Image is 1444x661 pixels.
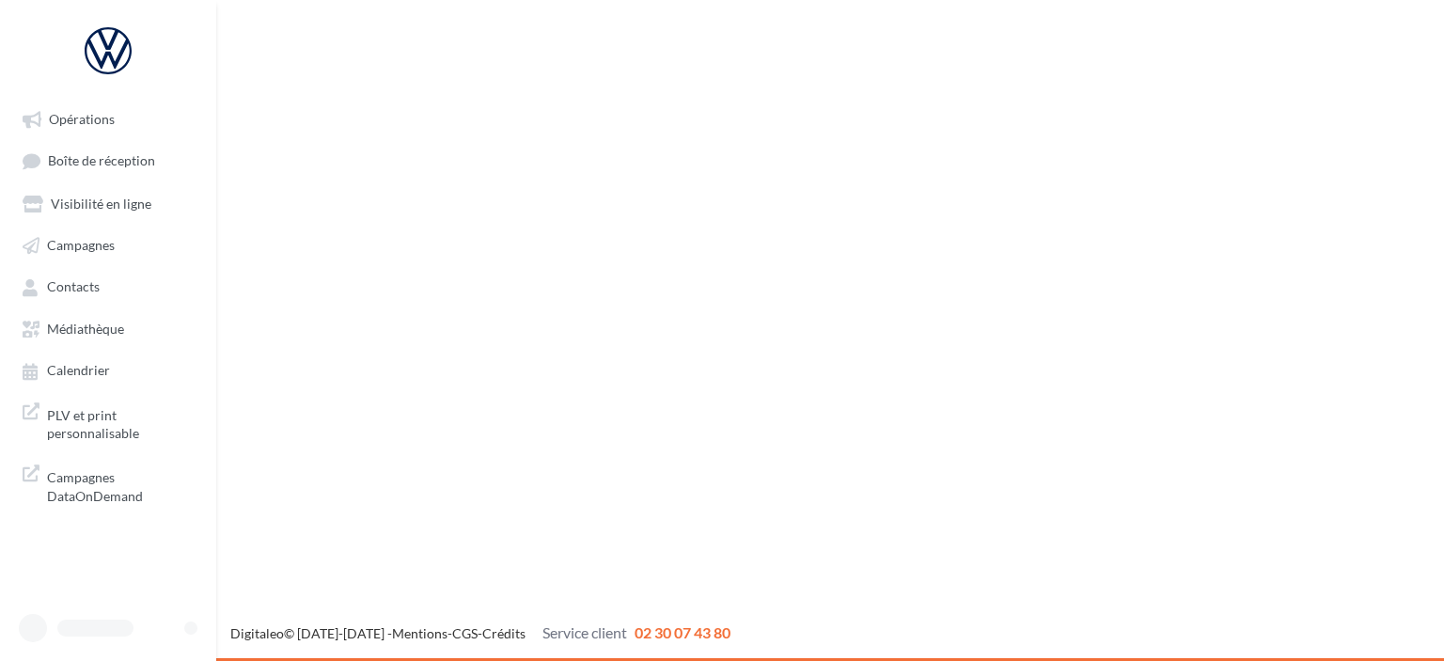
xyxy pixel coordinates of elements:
a: CGS [452,625,478,641]
a: Boîte de réception [11,143,205,178]
a: PLV et print personnalisable [11,395,205,450]
span: 02 30 07 43 80 [635,623,730,641]
a: Crédits [482,625,526,641]
span: Boîte de réception [48,153,155,169]
a: Opérations [11,102,205,135]
span: Médiathèque [47,321,124,337]
a: Campagnes DataOnDemand [11,457,205,512]
span: Campagnes [47,237,115,253]
span: Opérations [49,111,115,127]
a: Mentions [392,625,447,641]
span: Service client [542,623,627,641]
a: Campagnes [11,228,205,261]
span: © [DATE]-[DATE] - - - [230,625,730,641]
span: PLV et print personnalisable [47,402,194,443]
span: Calendrier [47,363,110,379]
span: Visibilité en ligne [51,196,151,212]
a: Visibilité en ligne [11,186,205,220]
a: Digitaleo [230,625,284,641]
span: Contacts [47,279,100,295]
span: Campagnes DataOnDemand [47,464,194,505]
a: Contacts [11,269,205,303]
a: Calendrier [11,353,205,386]
a: Médiathèque [11,311,205,345]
